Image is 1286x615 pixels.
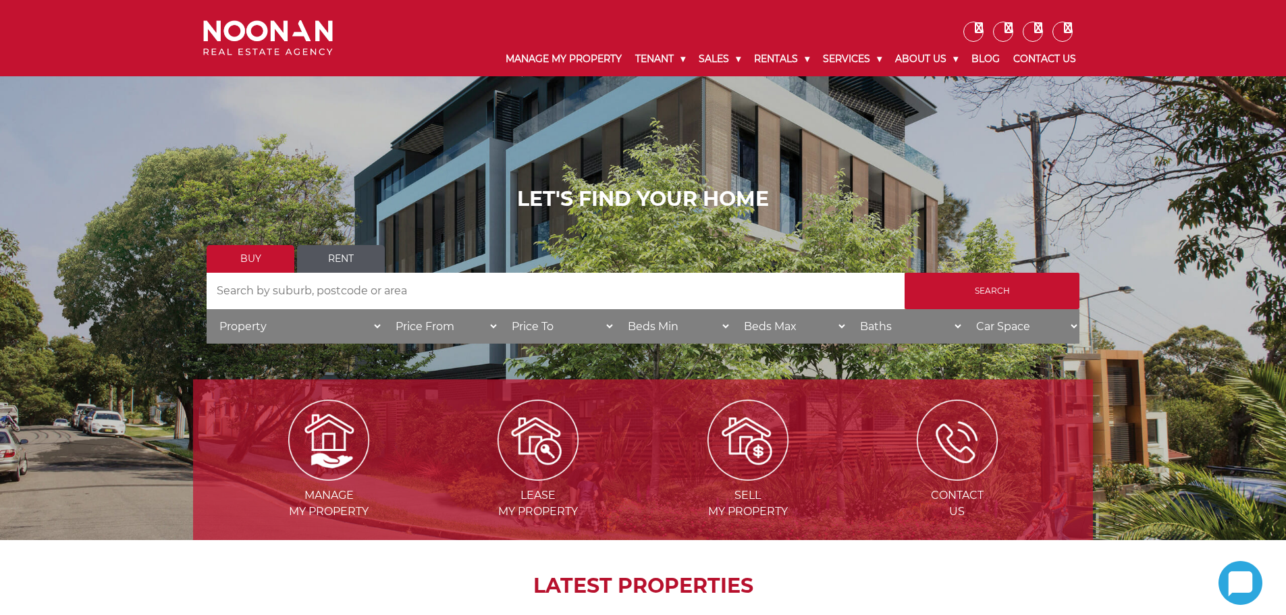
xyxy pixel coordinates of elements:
span: Lease my Property [435,487,641,520]
a: Rent [297,245,385,273]
span: Contact Us [854,487,1061,520]
a: Sales [692,42,747,76]
a: Rentals [747,42,816,76]
img: Lease my property [498,400,579,481]
a: ContactUs [854,433,1061,518]
img: Manage my Property [288,400,369,481]
span: Sell my Property [645,487,851,520]
a: Blog [965,42,1007,76]
a: Contact Us [1007,42,1083,76]
a: Services [816,42,888,76]
img: Sell my property [707,400,788,481]
a: About Us [888,42,965,76]
a: Leasemy Property [435,433,641,518]
a: Managemy Property [225,433,432,518]
a: Tenant [628,42,692,76]
input: Search by suburb, postcode or area [207,273,905,309]
h2: LATEST PROPERTIES [227,574,1059,598]
img: ICONS [917,400,998,481]
a: Buy [207,245,294,273]
input: Search [905,273,1079,309]
a: Manage My Property [499,42,628,76]
a: Sellmy Property [645,433,851,518]
img: Noonan Real Estate Agency [203,20,333,56]
h1: LET'S FIND YOUR HOME [207,187,1079,211]
span: Manage my Property [225,487,432,520]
